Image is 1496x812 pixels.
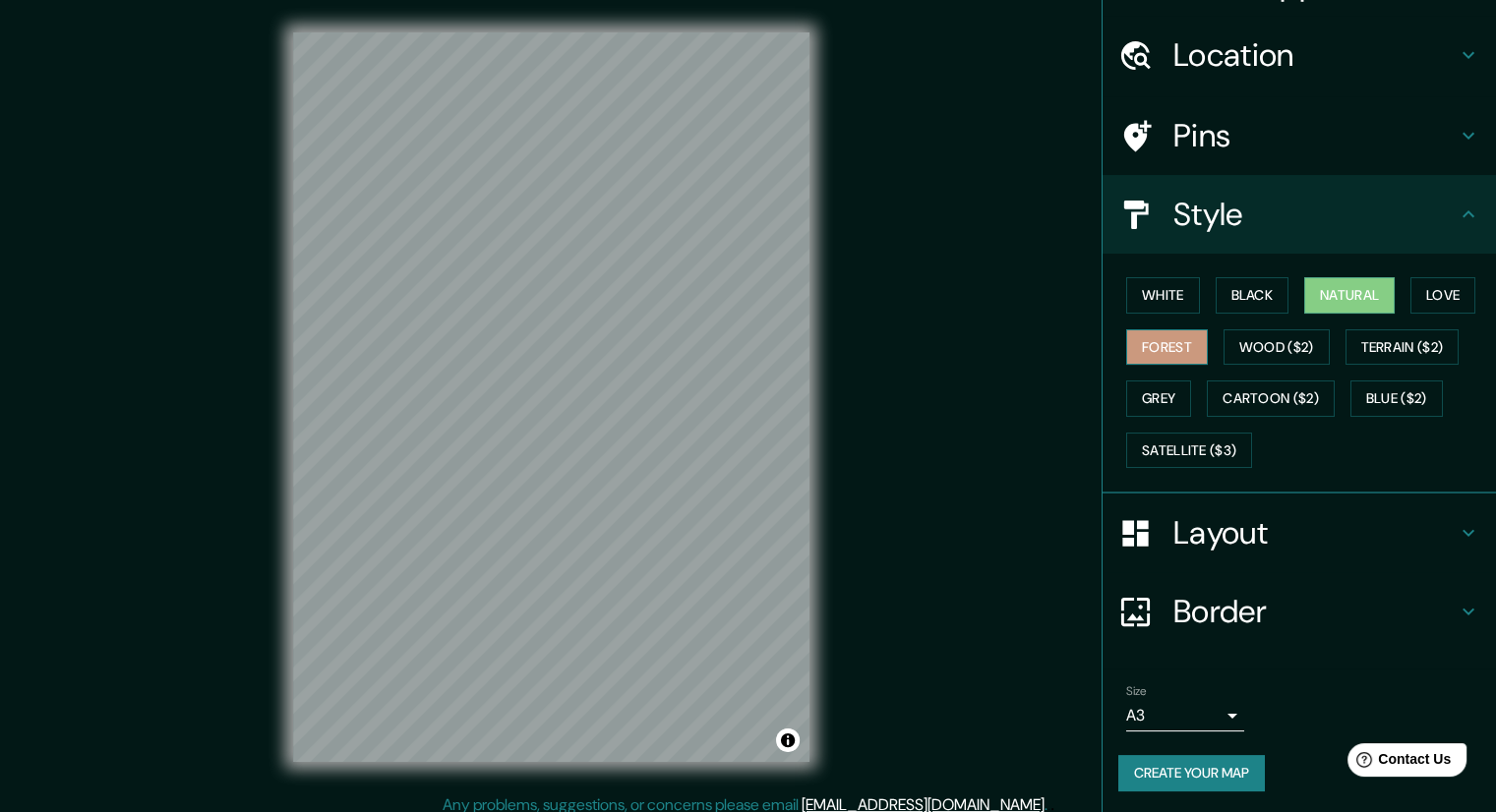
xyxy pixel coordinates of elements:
[776,728,800,752] button: Toggle attribution
[1173,35,1457,75] h4: Location
[293,32,809,762] canvas: Map
[1304,277,1395,314] button: Natural
[1346,329,1460,366] button: Terrain ($2)
[1207,380,1335,417] button: Cartoon ($2)
[1321,735,1474,790] iframe: Help widget launcher
[1118,755,1265,791] button: Create your map
[1103,175,1496,254] div: Style
[1103,493,1496,572] div: Layout
[1126,683,1147,700] label: Size
[1224,329,1330,366] button: Wood ($2)
[1216,277,1289,314] button: Black
[1350,380,1443,417] button: Blue ($2)
[1173,513,1457,552] h4: Layout
[1103,16,1496,94] div: Location
[1173,116,1457,155] h4: Pins
[1126,700,1244,731] div: A3
[1126,329,1208,366] button: Forest
[1173,195,1457,234] h4: Style
[1126,380,1191,417] button: Grey
[1173,592,1457,631] h4: Border
[1410,277,1475,314] button: Love
[1103,572,1496,651] div: Border
[1103,96,1496,175] div: Pins
[1126,277,1200,314] button: White
[1126,433,1252,469] button: Satellite ($3)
